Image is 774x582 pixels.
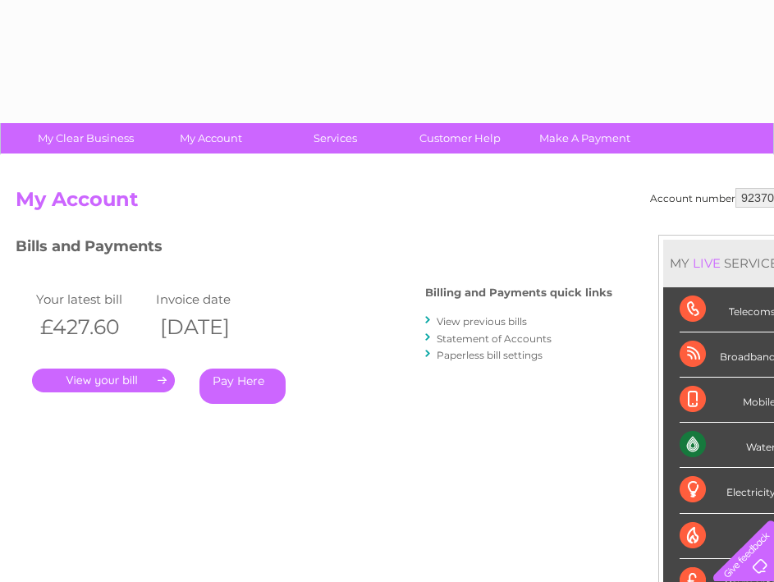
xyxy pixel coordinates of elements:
a: Paperless bill settings [437,349,543,361]
a: View previous bills [437,315,527,328]
a: My Account [143,123,278,154]
h3: Bills and Payments [16,235,612,264]
a: Pay Here [199,369,286,404]
div: LIVE [689,255,724,271]
a: . [32,369,175,392]
a: Customer Help [392,123,528,154]
th: [DATE] [152,310,272,344]
a: Statement of Accounts [437,332,552,345]
a: Services [268,123,403,154]
td: Your latest bill [32,288,152,310]
a: Make A Payment [517,123,653,154]
th: £427.60 [32,310,152,344]
td: Invoice date [152,288,272,310]
h4: Billing and Payments quick links [425,286,612,299]
a: My Clear Business [18,123,153,154]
